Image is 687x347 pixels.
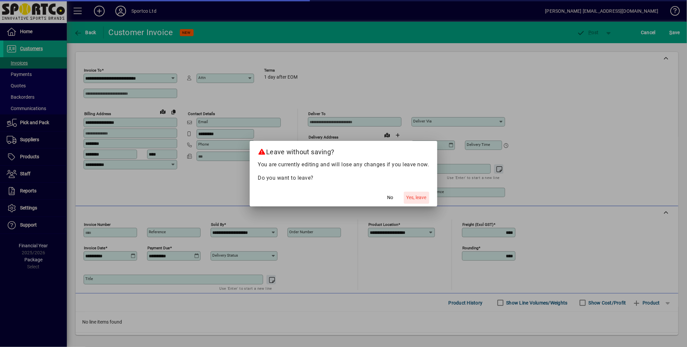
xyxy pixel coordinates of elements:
[258,161,429,169] p: You are currently editing and will lose any changes if you leave now.
[258,174,429,182] p: Do you want to leave?
[387,194,393,201] span: No
[380,192,401,204] button: No
[250,141,437,160] h2: Leave without saving?
[404,192,429,204] button: Yes, leave
[407,194,427,201] span: Yes, leave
